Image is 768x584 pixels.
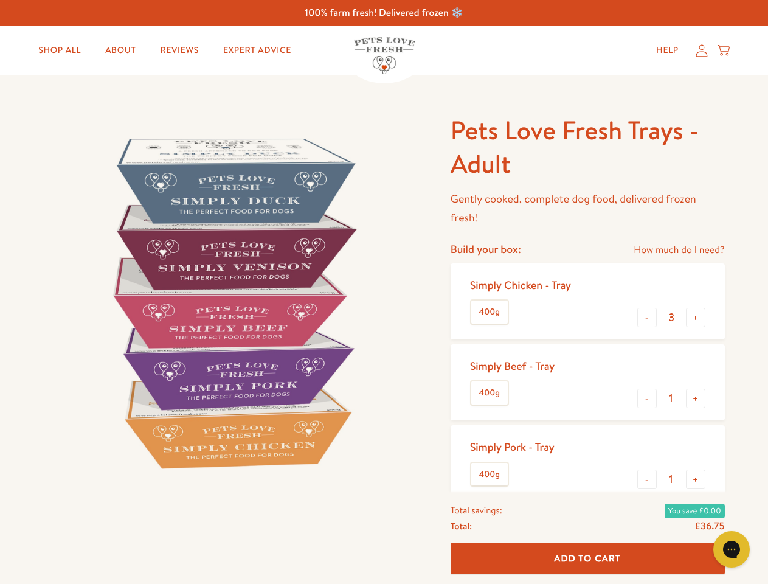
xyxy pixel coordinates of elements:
[686,308,705,327] button: +
[634,242,724,259] a: How much do I need?
[471,381,508,405] label: 400g
[451,242,521,256] h4: Build your box:
[646,38,688,63] a: Help
[150,38,208,63] a: Reviews
[354,37,415,74] img: Pets Love Fresh
[451,543,725,575] button: Add To Cart
[451,518,472,534] span: Total:
[470,359,555,373] div: Simply Beef - Tray
[451,502,502,518] span: Total savings:
[694,520,724,533] span: £36.75
[707,527,756,572] iframe: Gorgias live chat messenger
[686,389,705,408] button: +
[686,470,705,489] button: +
[637,389,657,408] button: -
[95,38,145,63] a: About
[471,301,508,324] label: 400g
[471,463,508,486] label: 400g
[29,38,91,63] a: Shop All
[213,38,301,63] a: Expert Advice
[637,308,657,327] button: -
[554,552,621,565] span: Add To Cart
[665,504,725,518] span: You save £0.00
[451,114,725,180] h1: Pets Love Fresh Trays - Adult
[44,114,421,492] img: Pets Love Fresh Trays - Adult
[451,190,725,227] p: Gently cooked, complete dog food, delivered frozen fresh!
[470,440,555,454] div: Simply Pork - Tray
[637,470,657,489] button: -
[470,278,571,292] div: Simply Chicken - Tray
